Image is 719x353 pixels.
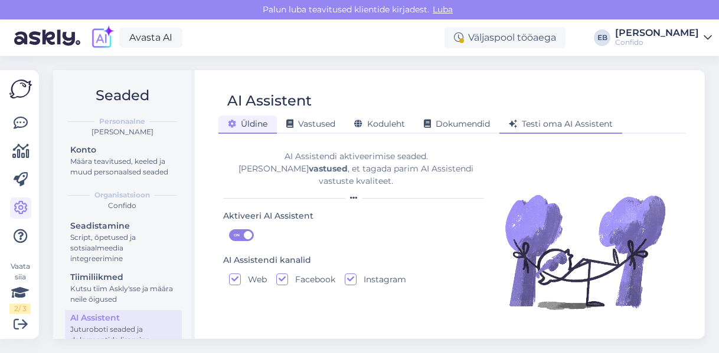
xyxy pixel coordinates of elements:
[99,116,145,127] b: Personaalne
[445,27,566,48] div: Väljaspool tööaega
[309,163,348,174] b: vastused
[90,25,115,50] img: explore-ai
[70,232,177,264] div: Script, õpetused ja sotsiaalmeedia integreerimine
[286,118,335,129] span: Vastused
[9,303,31,314] div: 2 / 3
[288,273,335,285] label: Facebook
[228,118,267,129] span: Üldine
[230,230,244,240] span: ON
[70,324,177,345] div: Juturoboti seaded ja dokumentide lisamine
[615,28,712,47] a: [PERSON_NAME]Confido
[424,118,490,129] span: Dokumendid
[70,271,177,283] div: Tiimiliikmed
[241,273,267,285] label: Web
[223,254,311,267] div: AI Assistendi kanalid
[65,310,182,347] a: AI AssistentJuturoboti seaded ja dokumentide lisamine
[502,169,668,334] img: Illustration
[354,118,405,129] span: Koduleht
[223,150,489,187] div: AI Assistendi aktiveerimise seaded. [PERSON_NAME] , et tagada parim AI Assistendi vastuste kvalit...
[615,38,699,47] div: Confido
[357,273,406,285] label: Instagram
[70,283,177,305] div: Kutsu tiim Askly'sse ja määra neile õigused
[223,210,313,223] div: Aktiveeri AI Assistent
[63,200,182,211] div: Confido
[227,90,312,112] div: AI Assistent
[429,4,456,15] span: Luba
[70,144,177,156] div: Konto
[70,156,177,177] div: Määra teavitused, keeled ja muud personaalsed seaded
[9,80,32,98] img: Askly Logo
[94,190,150,200] b: Organisatsioon
[9,261,31,314] div: Vaata siia
[65,218,182,266] a: SeadistamineScript, õpetused ja sotsiaalmeedia integreerimine
[63,127,182,137] div: [PERSON_NAME]
[65,142,182,179] a: KontoMäära teavitused, keeled ja muud personaalsed seaded
[70,220,177,232] div: Seadistamine
[65,269,182,306] a: TiimiliikmedKutsu tiim Askly'sse ja määra neile õigused
[509,118,613,129] span: Testi oma AI Assistent
[70,312,177,324] div: AI Assistent
[594,29,610,46] div: EB
[615,28,699,38] div: [PERSON_NAME]
[63,84,182,107] h2: Seaded
[119,28,182,48] a: Avasta AI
